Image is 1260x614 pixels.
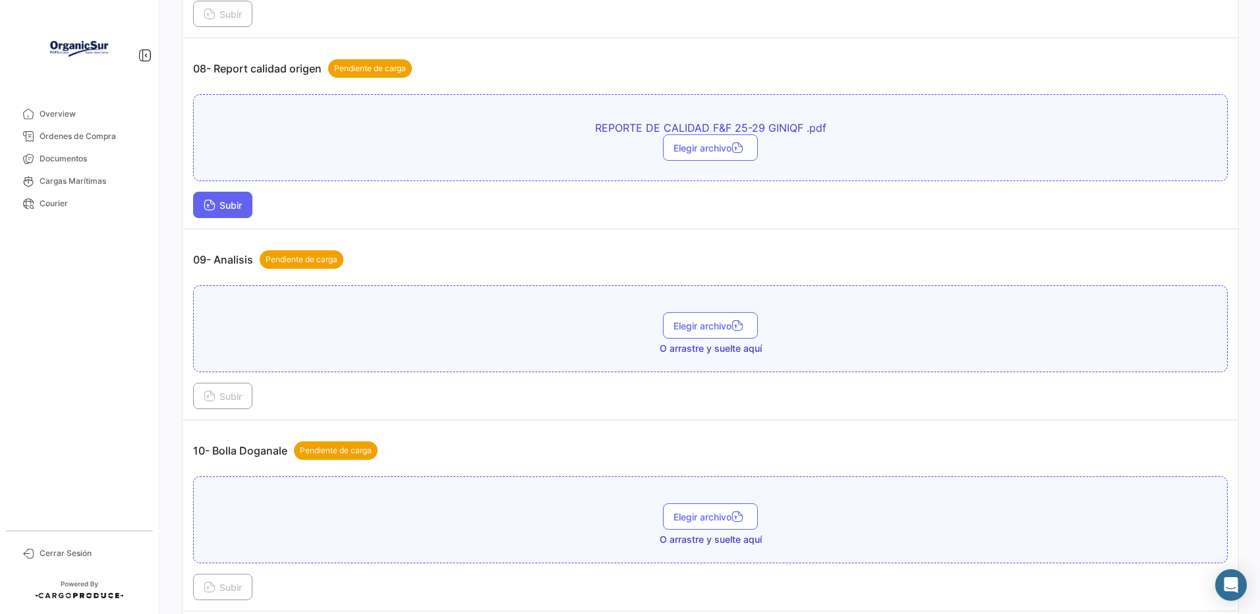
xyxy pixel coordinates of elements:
[204,9,242,20] span: Subir
[266,254,337,265] span: Pendiente de carga
[480,121,941,134] span: REPORTE DE CALIDAD F&F 25-29 GINIQF .pdf
[204,200,242,211] span: Subir
[660,533,762,546] span: O arrastre y suelte aquí
[11,148,148,170] a: Documentos
[663,312,758,339] button: Elegir archivo
[11,103,148,125] a: Overview
[334,63,406,74] span: Pendiente de carga
[193,250,343,269] p: 09- Analisis
[11,192,148,215] a: Courier
[193,383,252,409] button: Subir
[204,391,242,402] span: Subir
[204,582,242,593] span: Subir
[40,153,142,165] span: Documentos
[660,342,762,355] span: O arrastre y suelte aquí
[1215,569,1247,601] div: Abrir Intercom Messenger
[673,511,747,522] span: Elegir archivo
[673,320,747,331] span: Elegir archivo
[193,192,252,218] button: Subir
[40,198,142,209] span: Courier
[11,170,148,192] a: Cargas Marítimas
[40,547,142,559] span: Cerrar Sesión
[40,108,142,120] span: Overview
[663,503,758,530] button: Elegir archivo
[300,445,372,457] span: Pendiente de carga
[40,175,142,187] span: Cargas Marítimas
[11,125,148,148] a: Órdenes de Compra
[193,574,252,600] button: Subir
[40,130,142,142] span: Órdenes de Compra
[193,1,252,27] button: Subir
[46,16,112,82] img: Logo+OrganicSur.png
[673,142,747,153] span: Elegir archivo
[663,134,758,161] button: Elegir archivo
[193,59,412,78] p: 08- Report calidad origen
[193,441,378,460] p: 10- Bolla Doganale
